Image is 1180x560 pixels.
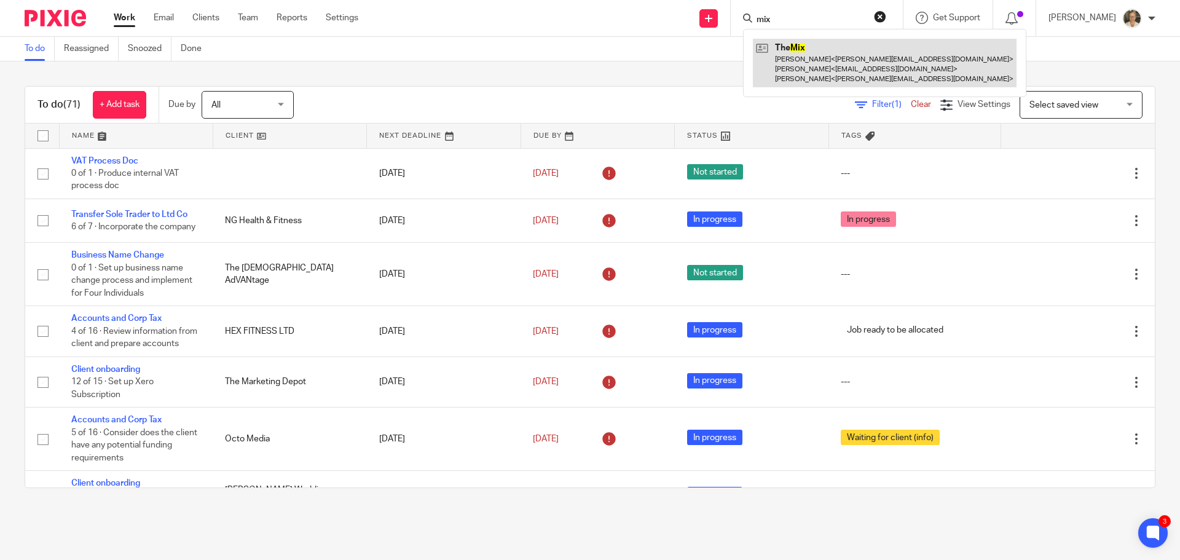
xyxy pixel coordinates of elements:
[533,435,559,443] span: [DATE]
[71,377,154,399] span: 12 of 15 · Set up Xero Subscription
[71,169,179,191] span: 0 of 1 · Produce internal VAT process doc
[154,12,174,24] a: Email
[326,12,358,24] a: Settings
[63,100,81,109] span: (71)
[93,91,146,119] a: + Add task
[192,12,219,24] a: Clients
[911,100,931,109] a: Clear
[874,10,886,23] button: Clear
[841,211,896,227] span: In progress
[841,167,988,179] div: ---
[533,270,559,278] span: [DATE]
[71,479,140,487] a: Client onboarding
[367,199,521,242] td: [DATE]
[872,100,911,109] span: Filter
[213,471,366,521] td: [PERSON_NAME] Weddings Limited
[128,37,171,61] a: Snoozed
[71,157,138,165] a: VAT Process Doc
[71,416,162,424] a: Accounts and Corp Tax
[367,357,521,407] td: [DATE]
[367,306,521,357] td: [DATE]
[841,322,950,337] span: Job ready to be allocated
[933,14,980,22] span: Get Support
[213,243,366,306] td: The [DEMOGRAPHIC_DATA] AdVANtage
[213,357,366,407] td: The Marketing Depot
[181,37,211,61] a: Done
[533,216,559,225] span: [DATE]
[958,100,1010,109] span: View Settings
[841,132,862,139] span: Tags
[533,377,559,386] span: [DATE]
[25,37,55,61] a: To do
[71,223,195,231] span: 6 of 7 · Incorporate the company
[367,471,521,521] td: [DATE]
[37,98,81,111] h1: To do
[367,408,521,471] td: [DATE]
[533,327,559,336] span: [DATE]
[687,373,742,388] span: In progress
[71,210,187,219] a: Transfer Sole Trader to Ltd Co
[687,487,742,502] span: In progress
[71,365,140,374] a: Client onboarding
[687,164,743,179] span: Not started
[892,100,902,109] span: (1)
[71,314,162,323] a: Accounts and Corp Tax
[71,428,197,462] span: 5 of 16 · Consider does the client have any potential funding requirements
[367,243,521,306] td: [DATE]
[213,199,366,242] td: NG Health & Fitness
[168,98,195,111] p: Due by
[687,211,742,227] span: In progress
[841,268,988,280] div: ---
[687,265,743,280] span: Not started
[238,12,258,24] a: Team
[687,322,742,337] span: In progress
[71,251,164,259] a: Business Name Change
[25,10,86,26] img: Pixie
[213,408,366,471] td: Octo Media
[687,430,742,445] span: In progress
[841,376,988,388] div: ---
[1122,9,1142,28] img: Pete%20with%20glasses.jpg
[211,101,221,109] span: All
[1048,12,1116,24] p: [PERSON_NAME]
[71,264,192,298] span: 0 of 1 · Set up business name change process and implement for Four Individuals
[841,430,940,445] span: Waiting for client (info)
[71,327,197,349] span: 4 of 16 · Review information from client and prepare accounts
[277,12,307,24] a: Reports
[64,37,119,61] a: Reassigned
[755,15,866,26] input: Search
[1158,515,1171,527] div: 3
[533,169,559,178] span: [DATE]
[213,306,366,357] td: HEX FITNESS LTD
[1029,101,1098,109] span: Select saved view
[367,148,521,199] td: [DATE]
[114,12,135,24] a: Work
